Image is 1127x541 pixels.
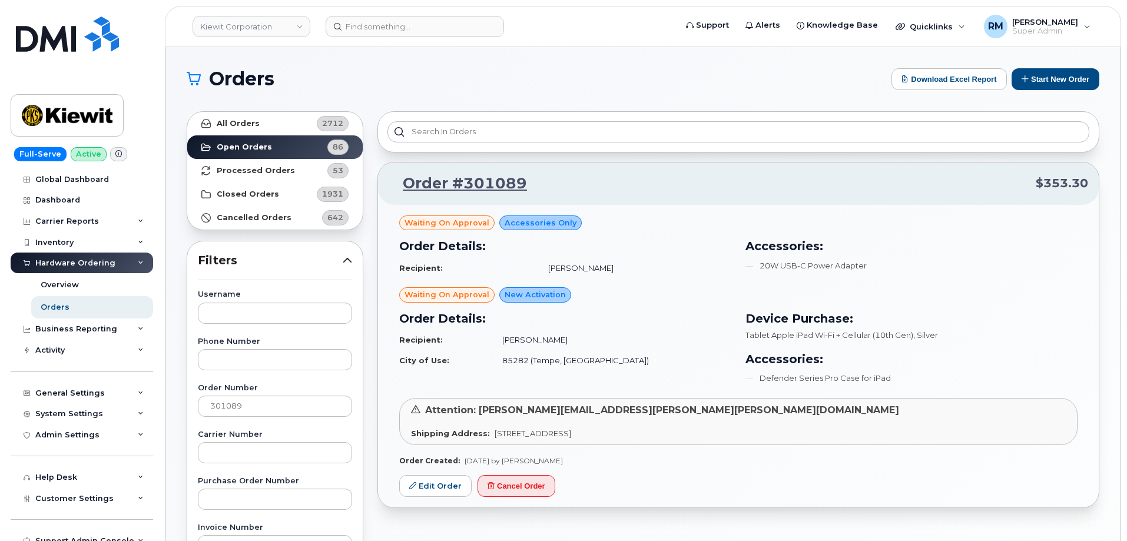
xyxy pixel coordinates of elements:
a: Open Orders86 [187,135,363,159]
span: $353.30 [1036,175,1088,192]
span: , Silver [913,330,938,340]
strong: Shipping Address: [411,429,490,438]
strong: Closed Orders [217,190,279,199]
span: New Activation [505,289,566,300]
h3: Order Details: [399,310,731,327]
strong: Cancelled Orders [217,213,291,223]
a: Cancelled Orders642 [187,206,363,230]
a: All Orders2712 [187,112,363,135]
li: Defender Series Pro Case for iPad [745,373,1078,384]
td: [PERSON_NAME] [538,258,731,278]
span: Tablet Apple iPad Wi-Fi + Cellular (10th Gen) [745,330,913,340]
span: Accessories Only [505,217,576,228]
span: Waiting On Approval [405,217,489,228]
li: 20W USB-C Power Adapter [745,260,1078,271]
button: Download Excel Report [891,68,1007,90]
label: Invoice Number [198,524,352,532]
span: Orders [209,70,274,88]
h3: Order Details: [399,237,731,255]
input: Search in orders [387,121,1089,142]
button: Cancel Order [478,475,555,497]
span: Filters [198,252,343,269]
span: 53 [333,165,343,176]
label: Phone Number [198,338,352,346]
strong: Open Orders [217,142,272,152]
strong: Order Created: [399,456,460,465]
a: Processed Orders53 [187,159,363,182]
span: 642 [327,212,343,223]
label: Order Number [198,384,352,392]
h3: Device Purchase: [745,310,1078,327]
iframe: Messenger Launcher [1076,490,1118,532]
span: [STREET_ADDRESS] [495,429,571,438]
td: [PERSON_NAME] [492,330,731,350]
button: Start New Order [1012,68,1099,90]
h3: Accessories: [745,237,1078,255]
a: Order #301089 [389,173,527,194]
span: 86 [333,141,343,152]
span: 1931 [322,188,343,200]
span: [DATE] by [PERSON_NAME] [465,456,563,465]
a: Edit Order [399,475,472,497]
strong: City of Use: [399,356,449,365]
strong: All Orders [217,119,260,128]
a: Closed Orders1931 [187,182,363,206]
label: Purchase Order Number [198,477,352,485]
strong: Recipient: [399,335,443,344]
h3: Accessories: [745,350,1078,368]
span: Waiting On Approval [405,289,489,300]
span: 2712 [322,118,343,129]
strong: Processed Orders [217,166,295,175]
label: Carrier Number [198,431,352,439]
span: Attention: [PERSON_NAME][EMAIL_ADDRESS][PERSON_NAME][PERSON_NAME][DOMAIN_NAME] [425,404,899,416]
label: Username [198,291,352,298]
td: 85282 (Tempe, [GEOGRAPHIC_DATA]) [492,350,731,371]
strong: Recipient: [399,263,443,273]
